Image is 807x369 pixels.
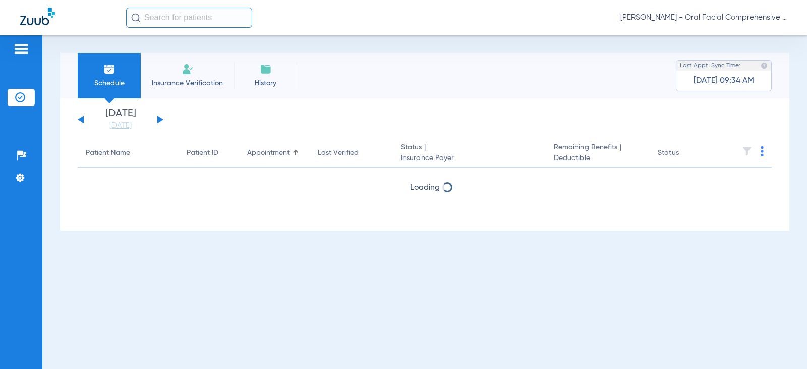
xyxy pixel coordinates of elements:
[318,148,359,159] div: Last Verified
[318,148,385,159] div: Last Verified
[761,62,768,69] img: last sync help info
[126,8,252,28] input: Search for patients
[86,148,170,159] div: Patient Name
[650,139,718,168] th: Status
[410,184,440,192] span: Loading
[401,153,538,164] span: Insurance Payer
[757,321,807,369] iframe: Chat Widget
[86,148,130,159] div: Patient Name
[187,148,218,159] div: Patient ID
[242,78,290,88] span: History
[546,139,650,168] th: Remaining Benefits |
[620,13,787,23] span: [PERSON_NAME] - Oral Facial Comprehensive Care
[182,63,194,75] img: Manual Insurance Verification
[680,61,740,71] span: Last Appt. Sync Time:
[694,76,754,86] span: [DATE] 09:34 AM
[90,109,151,131] li: [DATE]
[13,43,29,55] img: hamburger-icon
[393,139,546,168] th: Status |
[187,148,231,159] div: Patient ID
[103,63,116,75] img: Schedule
[90,121,151,131] a: [DATE]
[148,78,226,88] span: Insurance Verification
[554,153,642,164] span: Deductible
[131,13,140,22] img: Search Icon
[260,63,272,75] img: History
[85,78,133,88] span: Schedule
[20,8,55,25] img: Zuub Logo
[761,146,764,156] img: group-dot-blue.svg
[247,148,290,159] div: Appointment
[247,148,302,159] div: Appointment
[742,146,752,156] img: filter.svg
